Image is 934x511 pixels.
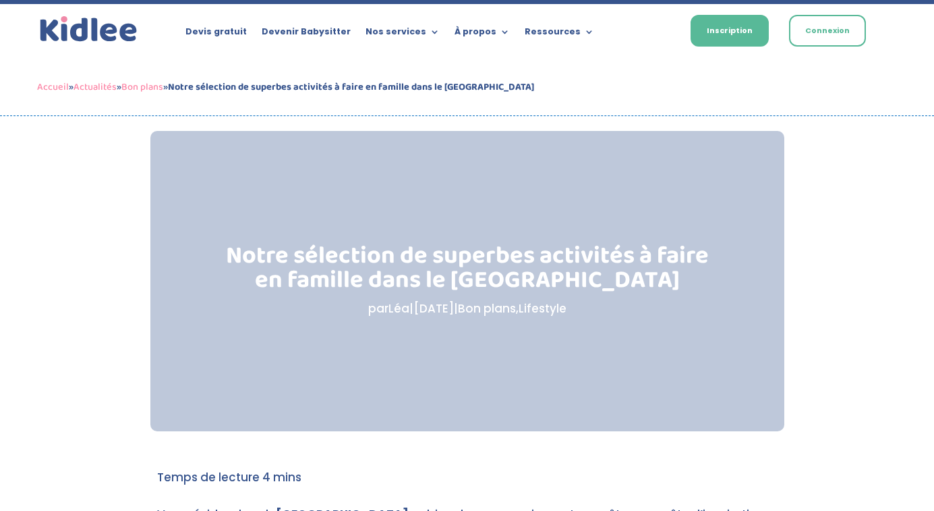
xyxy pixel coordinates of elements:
[74,79,117,95] a: Actualités
[789,15,866,47] a: Connexion
[525,27,594,42] a: Ressources
[37,14,140,45] a: Kidlee Logo
[455,27,510,42] a: À propos
[37,79,69,95] a: Accueil
[37,79,534,95] span: » » »
[519,300,566,317] a: Lifestyle
[691,15,769,47] a: Inscription
[262,27,351,42] a: Devenir Babysitter
[218,244,716,299] h1: Notre sélection de superbes activités à faire en famille dans le [GEOGRAPHIC_DATA]
[218,299,716,319] p: par | | ,
[366,27,440,42] a: Nos services
[121,79,163,95] a: Bon plans
[413,300,454,317] span: [DATE]
[388,300,409,317] a: Léa
[458,300,516,317] a: Bon plans
[37,14,140,45] img: logo_kidlee_bleu
[647,28,659,36] img: Français
[185,27,247,42] a: Devis gratuit
[168,79,534,95] strong: Notre sélection de superbes activités à faire en famille dans le [GEOGRAPHIC_DATA]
